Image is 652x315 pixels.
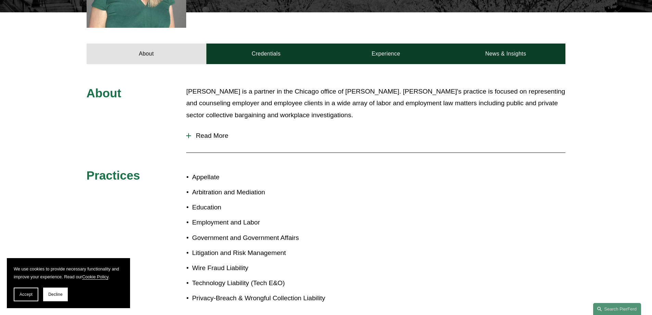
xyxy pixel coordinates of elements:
[192,171,326,183] p: Appellate
[186,127,565,145] button: Read More
[186,86,565,121] p: [PERSON_NAME] is a partner in the Chicago office of [PERSON_NAME]. [PERSON_NAME]'s practice is fo...
[87,86,122,100] span: About
[192,277,326,289] p: Technology Liability (Tech E&O)
[14,265,123,281] p: We use cookies to provide necessary functionality and improve your experience. Read our .
[191,132,565,140] span: Read More
[14,288,38,301] button: Accept
[192,262,326,274] p: Wire Fraud Liability
[20,292,33,297] span: Accept
[192,217,326,229] p: Employment and Labor
[87,169,140,182] span: Practices
[192,247,326,259] p: Litigation and Risk Management
[192,202,326,214] p: Education
[446,44,565,64] a: News & Insights
[192,292,326,304] p: Privacy-Breach & Wrongful Collection Liability
[593,303,641,315] a: Search this site
[7,258,130,308] section: Cookie banner
[206,44,326,64] a: Credentials
[43,288,68,301] button: Decline
[87,44,206,64] a: About
[192,186,326,198] p: Arbitration and Mediation
[48,292,63,297] span: Decline
[326,44,446,64] a: Experience
[192,232,326,244] p: Government and Government Affairs
[82,274,108,279] a: Cookie Policy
